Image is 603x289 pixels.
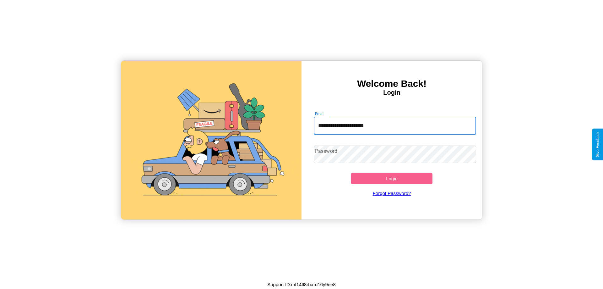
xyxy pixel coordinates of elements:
[595,132,600,157] div: Give Feedback
[301,78,482,89] h3: Welcome Back!
[121,61,301,220] img: gif
[315,111,325,116] label: Email
[311,184,473,202] a: Forgot Password?
[351,173,432,184] button: Login
[267,280,336,289] p: Support ID: mf14fl8rhard16y9ee8
[301,89,482,96] h4: Login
